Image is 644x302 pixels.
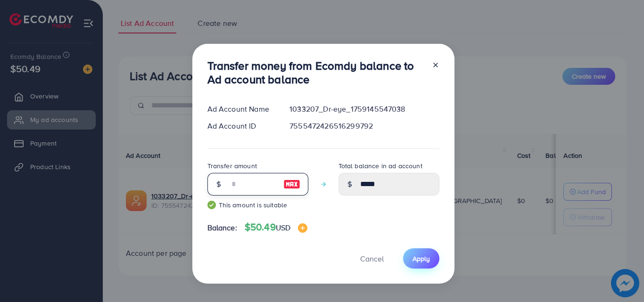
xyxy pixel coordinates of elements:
[339,161,422,171] label: Total balance in ad account
[283,179,300,190] img: image
[348,248,396,269] button: Cancel
[245,221,307,233] h4: $50.49
[207,161,257,171] label: Transfer amount
[207,59,424,86] h3: Transfer money from Ecomdy balance to Ad account balance
[200,104,282,114] div: Ad Account Name
[360,253,384,264] span: Cancel
[207,201,216,209] img: guide
[403,248,439,269] button: Apply
[207,222,237,233] span: Balance:
[282,121,446,131] div: 7555472426516299792
[276,222,290,233] span: USD
[413,254,430,263] span: Apply
[200,121,282,131] div: Ad Account ID
[282,104,446,114] div: 1033207_Dr-eye_1759145547038
[207,200,308,210] small: This amount is suitable
[298,223,307,233] img: image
